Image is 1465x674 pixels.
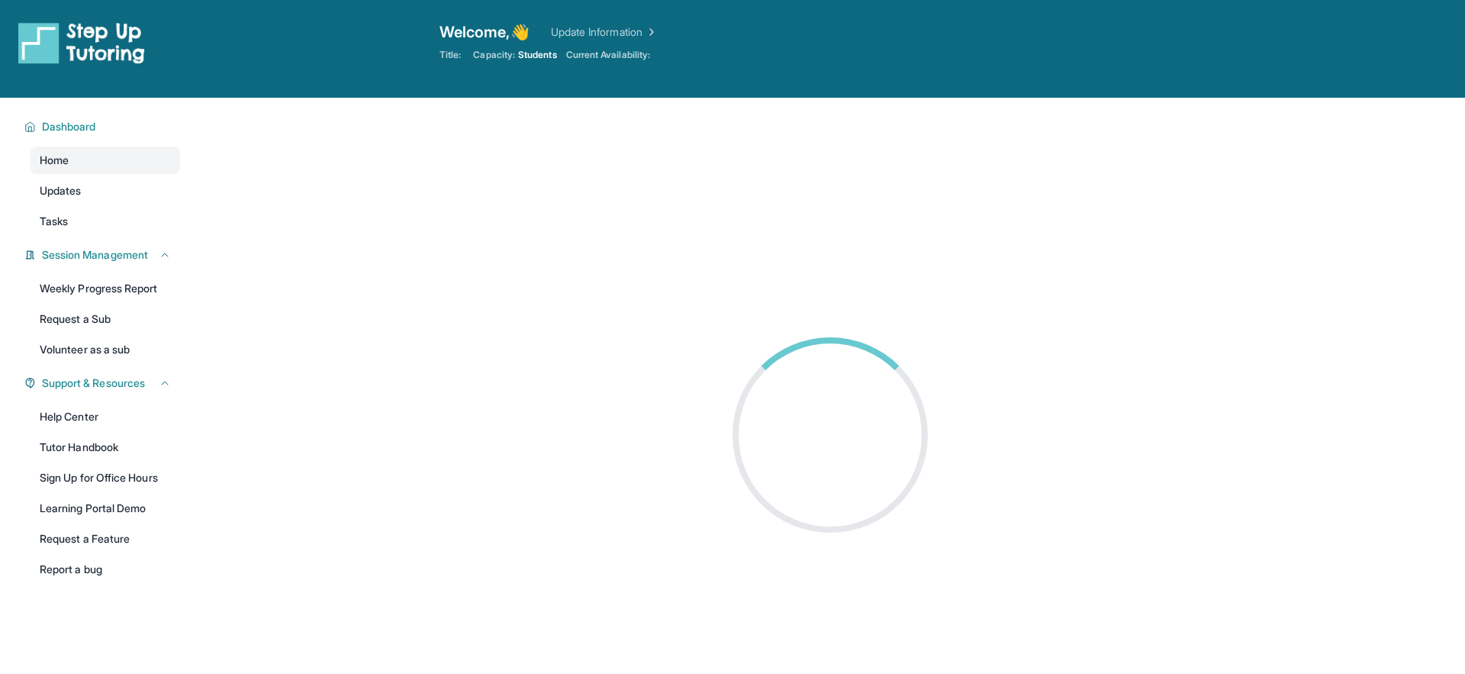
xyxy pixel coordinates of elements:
a: Request a Sub [31,305,180,333]
a: Tasks [31,208,180,235]
a: Home [31,147,180,174]
span: Dashboard [42,119,96,134]
a: Report a bug [31,556,180,583]
span: Current Availability: [566,49,650,61]
a: Sign Up for Office Hours [31,464,180,492]
a: Learning Portal Demo [31,495,180,522]
img: logo [18,21,145,64]
span: Tasks [40,214,68,229]
img: Chevron Right [642,24,658,40]
a: Request a Feature [31,525,180,553]
span: Title: [439,49,461,61]
button: Dashboard [36,119,171,134]
a: Tutor Handbook [31,434,180,461]
a: Help Center [31,403,180,431]
a: Volunteer as a sub [31,336,180,363]
a: Weekly Progress Report [31,275,180,302]
span: Session Management [42,247,148,263]
span: Home [40,153,69,168]
span: Support & Resources [42,376,145,391]
span: Students [518,49,557,61]
span: Welcome, 👋 [439,21,530,43]
a: Update Information [551,24,658,40]
span: Updates [40,183,82,198]
button: Support & Resources [36,376,171,391]
button: Session Management [36,247,171,263]
span: Capacity: [473,49,515,61]
a: Updates [31,177,180,205]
